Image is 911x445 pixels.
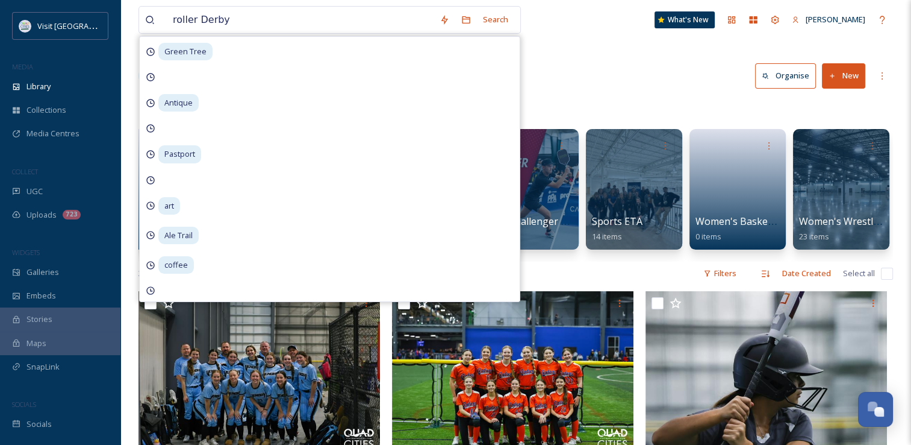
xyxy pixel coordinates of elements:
[695,215,788,228] span: Women's Basketball
[158,145,201,163] span: Pastport
[799,215,888,228] span: Women's Wrestling
[488,216,588,242] a: PPA Challenger Series8 items
[12,62,33,71] span: MEDIA
[858,392,893,427] button: Open Chat
[63,210,81,219] div: 723
[786,8,871,31] a: [PERSON_NAME]
[12,248,40,257] span: WIDGETS
[695,231,721,242] span: 0 items
[26,290,56,301] span: Embeds
[592,231,622,242] span: 14 items
[26,338,46,349] span: Maps
[158,94,199,112] span: Antique
[843,268,875,279] span: Select all
[26,418,52,430] span: Socials
[755,63,822,88] a: Organise
[158,256,194,274] span: coffee
[26,128,79,139] span: Media Centres
[799,216,888,242] a: Women's Wrestling23 items
[26,361,60,373] span: SnapLink
[488,215,588,228] span: PPA Challenger Series
[697,262,742,285] div: Filters
[158,43,213,60] span: Green Tree
[158,197,180,215] span: art
[755,63,816,88] button: Organise
[26,186,43,197] span: UGC
[12,167,38,176] span: COLLECT
[26,104,66,116] span: Collections
[592,215,642,228] span: Sports ETA
[654,11,715,28] a: What's New
[19,20,31,32] img: QCCVB_VISIT_vert_logo_4c_tagline_122019.svg
[695,216,788,242] a: Women's Basketball0 items
[776,262,837,285] div: Date Created
[806,14,865,25] span: [PERSON_NAME]
[822,63,865,88] button: New
[477,8,514,31] div: Search
[138,268,167,279] span: 367 file s
[26,314,52,325] span: Stories
[37,20,131,31] span: Visit [GEOGRAPHIC_DATA]
[592,216,642,242] a: Sports ETA14 items
[26,81,51,92] span: Library
[799,231,829,242] span: 23 items
[158,227,199,244] span: Ale Trail
[12,400,36,409] span: SOCIALS
[26,267,59,278] span: Galleries
[26,209,57,221] span: Uploads
[167,7,434,33] input: Search your library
